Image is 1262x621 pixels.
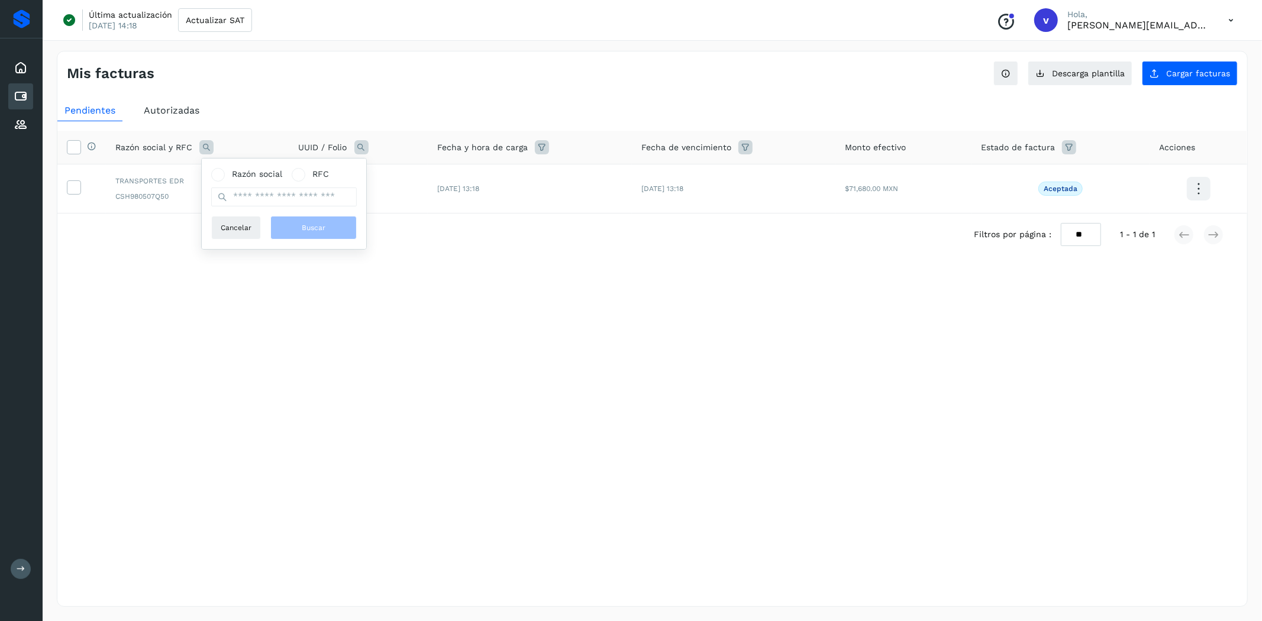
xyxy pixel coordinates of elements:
span: Autorizadas [144,105,199,116]
span: Descarga plantilla [1052,69,1125,77]
div: Inicio [8,55,33,81]
span: Fecha y hora de carga [437,141,528,154]
button: Actualizar SAT [178,8,252,32]
span: Fecha de vencimiento [641,141,731,154]
span: Estado de factura [981,141,1055,154]
span: Monto efectivo [845,141,906,154]
span: [DATE] 13:18 [437,185,479,193]
p: Hola, [1067,9,1209,20]
span: TRANSPORTES EDR [115,176,280,186]
button: Descarga plantilla [1028,61,1132,86]
div: Proveedores [8,112,33,138]
div: Cuentas por pagar [8,83,33,109]
span: 1 - 1 de 1 [1120,228,1155,241]
span: Actualizar SAT [186,16,244,24]
p: Última actualización [89,9,172,20]
span: UUID / Folio [299,141,347,154]
p: [DATE] 14:18 [89,20,137,31]
span: $71,680.00 MXN [845,185,898,193]
span: Razón social y RFC [115,141,192,154]
span: Acciones [1160,141,1196,154]
span: [DATE] 13:18 [641,185,683,193]
button: Cargar facturas [1142,61,1238,86]
span: Pendientes [64,105,115,116]
span: Cargar facturas [1166,69,1230,77]
span: CSH980507Q50 [115,191,280,202]
h4: Mis facturas [67,65,154,82]
p: Aceptada [1044,185,1077,193]
span: Filtros por página : [974,228,1051,241]
p: victor.romero@fidum.com.mx [1067,20,1209,31]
